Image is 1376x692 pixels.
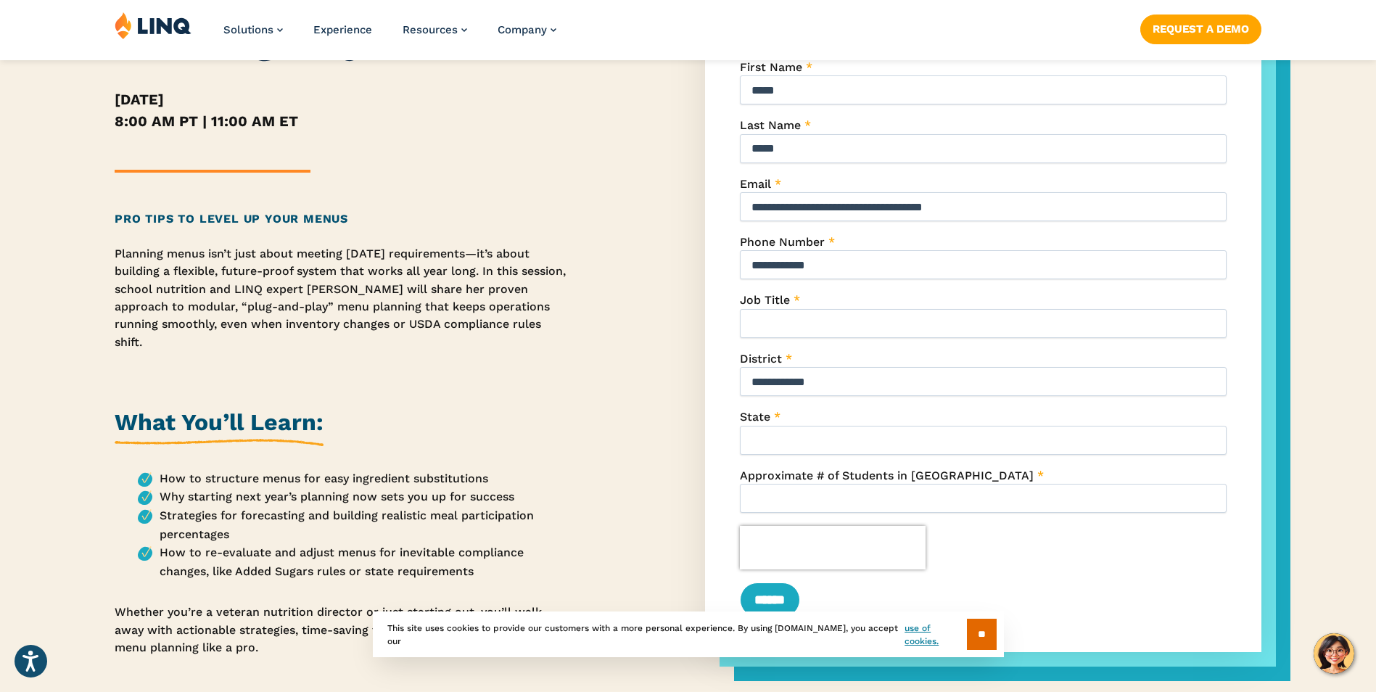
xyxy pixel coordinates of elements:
h5: 8:00 AM PT | 11:00 AM ET [115,110,572,132]
a: Company [498,23,556,36]
p: Whether you’re a veteran nutrition director or just starting out, you’ll walk away with actionabl... [115,604,572,656]
div: This site uses cookies to provide our customers with a more personal experience. By using [DOMAIN... [373,611,1004,657]
a: Request a Demo [1140,15,1261,44]
p: Planning menus isn’t just about meeting [DATE] requirements—it’s about building a flexible, futur... [115,245,572,351]
li: Strategies for forecasting and building realistic meal participation percentages [138,506,572,543]
span: Approximate # of Students in [GEOGRAPHIC_DATA] [740,469,1034,482]
a: Experience [313,23,372,36]
iframe: reCAPTCHA [740,526,926,569]
span: Solutions [223,23,273,36]
a: Solutions [223,23,283,36]
span: Email [740,177,771,191]
span: Resources [403,23,458,36]
h2: What You’ll Learn: [115,406,324,446]
a: use of cookies. [905,622,966,648]
span: Phone Number [740,235,825,249]
span: Job Title [740,293,790,307]
img: LINQ | K‑12 Software [115,12,191,39]
button: Hello, have a question? Let’s chat. [1314,633,1354,674]
span: First Name [740,60,802,74]
nav: Primary Navigation [223,12,556,59]
a: Resources [403,23,467,36]
li: How to structure menus for easy ingredient substitutions [138,469,572,488]
span: State [740,410,770,424]
span: Company [498,23,547,36]
h2: Pro Tips to Level Up Your Menus [115,210,572,228]
li: How to re-evaluate and adjust menus for inevitable compliance changes, like Added Sugars rules or... [138,543,572,580]
li: Why starting next year’s planning now sets you up for success [138,487,572,506]
h5: [DATE] [115,88,572,110]
nav: Button Navigation [1140,12,1261,44]
span: Last Name [740,118,801,132]
span: District [740,352,782,366]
